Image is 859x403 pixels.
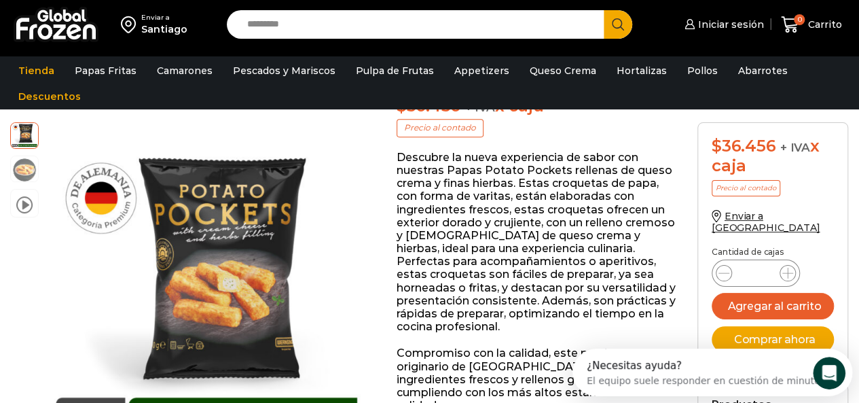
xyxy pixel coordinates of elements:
div: Santiago [141,22,187,36]
input: Product quantity [743,264,769,283]
button: Search button [604,10,632,39]
a: Appetizers [447,58,516,84]
a: Tienda [12,58,61,84]
div: Enviar a [141,13,187,22]
iframe: Intercom live chat [813,357,845,389]
a: Iniciar sesión [681,11,764,38]
div: ¿Necesitas ayuda? [14,12,255,22]
a: Papas Fritas [68,58,143,84]
span: papas-pockets-1 [11,156,38,183]
div: x caja [712,137,834,176]
span: potato-queso-crema [11,121,38,148]
a: Pollos [680,58,725,84]
p: Descubre la nueva experiencia de sabor con nuestras Papas Potato Pockets rellenas de queso crema ... [397,151,677,334]
span: + IVA [780,141,810,154]
p: Precio al contado [397,119,483,137]
a: Descuentos [12,84,88,109]
img: address-field-icon.svg [121,13,141,36]
span: $ [712,136,722,156]
span: Iniciar sesión [695,18,764,31]
p: Precio al contado [712,180,780,196]
a: Camarones [150,58,219,84]
a: Enviar a [GEOGRAPHIC_DATA] [712,210,820,234]
a: Pulpa de Frutas [349,58,441,84]
a: Hortalizas [610,58,674,84]
a: 0 Carrito [778,9,845,41]
a: Abarrotes [731,58,794,84]
a: Queso Crema [523,58,603,84]
bdi: 36.456 [712,136,775,156]
p: Cantidad de cajas [712,247,834,257]
a: Pescados y Mariscos [226,58,342,84]
button: Agregar al carrito [712,293,834,319]
div: Abrir Intercom Messenger [5,5,295,43]
span: Carrito [805,18,842,31]
span: 0 [794,14,805,25]
span: $ [397,96,407,116]
div: El equipo suele responder en cuestión de minutos. [14,22,255,37]
iframe: Intercom live chat discovery launcher [572,349,852,396]
span: + IVA [465,101,495,114]
button: Comprar ahora [712,326,834,353]
bdi: 36.456 [397,96,460,116]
